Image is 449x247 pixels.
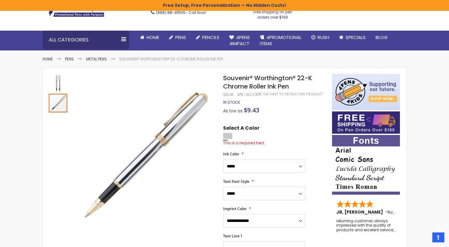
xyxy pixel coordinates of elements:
span: Text Font Style [223,179,249,184]
span: As low as [223,108,243,114]
div: All Categories [43,31,129,49]
span: JB, [PERSON_NAME] [336,209,385,215]
a: Home [43,56,53,62]
a: Specials [334,31,371,44]
a: Home [135,31,164,44]
div: returning customer, always impressed with the quality of products and excelent service, will retu... [336,219,396,232]
a: Pens [164,31,191,44]
span: Pencils [202,34,219,41]
a: Blog [371,31,393,44]
a: Pens [65,56,74,62]
a: Rush [306,31,334,44]
img: Free shipping on orders over $199 [332,111,400,134]
span: - Call Now! [156,10,206,15]
li: Souvenir® Worthington® 22-K Chrome Roller Ink Pen [119,57,223,62]
a: (888) 88-4PENS [156,10,185,15]
span: $9.43 [244,106,259,114]
span: Ink Color [223,151,239,157]
div: Souvenir® Worthington® 22-K Chrome Roller Ink Pen [49,74,68,93]
a: Metal Pens [86,56,107,62]
span: - , [385,209,439,215]
span: Text Line 1 [223,233,243,239]
a: Top [432,232,444,242]
span: Select A Color [223,125,260,133]
span: Specials [346,34,366,41]
span: NJ [388,209,395,215]
img: Souvenir® Worthington® 22-K Chrome Roller Ink Pen [74,83,215,224]
span: Imprint Color [223,206,247,211]
span: Pens [175,34,186,41]
a: Be the first to review this product [258,92,323,97]
div: This is a required field. [223,141,326,145]
a: Pencils [191,31,224,44]
div: Availability [223,100,240,105]
img: Souvenir® Worthington® 22-K Chrome Roller Ink Pen [49,75,67,93]
span: Home [147,34,159,41]
a: 4PROMOTIONALITEMS [255,31,306,51]
div: Souvenir® Worthington® 22-K Chrome Roller Ink Pen [49,93,67,112]
span: 4PROMOTIONAL ITEMS [260,34,301,47]
span: 4Pens 4impact [229,34,250,47]
span: In stock [223,100,240,105]
span: Souvenir® Worthington® 22-K Chrome Roller Ink Pen [223,74,312,91]
strong: SKU [223,92,235,97]
img: font-personalization-examples [332,135,400,195]
div: 4PK-WCCR [237,92,258,97]
span: Blog [376,34,388,41]
img: 4pens 4 kids [332,74,400,110]
div: Silver [223,133,232,139]
a: 4Pens4impact [224,31,255,51]
span: Rush [318,34,329,41]
div: Free shipping on pen orders over $199 [247,7,299,19]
